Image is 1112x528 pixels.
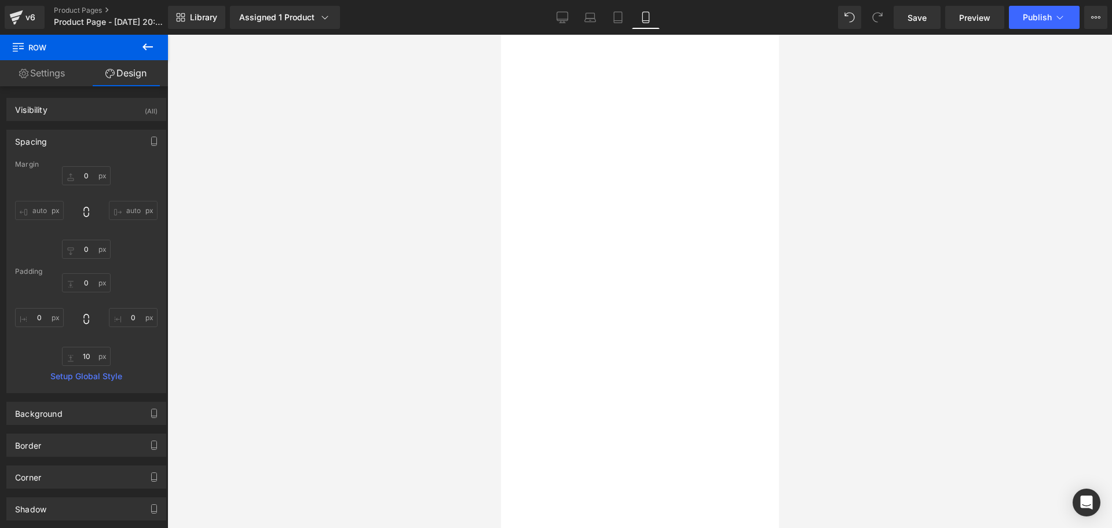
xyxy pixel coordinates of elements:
a: Product Pages [54,6,187,15]
a: v6 [5,6,45,29]
button: More [1084,6,1107,29]
input: 0 [62,166,111,185]
div: Corner [15,466,41,482]
input: 0 [109,201,158,220]
a: Preview [945,6,1004,29]
button: Redo [866,6,889,29]
a: Desktop [548,6,576,29]
input: 0 [62,240,111,259]
div: v6 [23,10,38,25]
div: Spacing [15,130,47,146]
div: Assigned 1 Product [239,12,331,23]
div: Open Intercom Messenger [1073,489,1100,516]
input: 0 [15,201,64,220]
div: Border [15,434,41,450]
div: Background [15,402,63,419]
input: 0 [62,273,111,292]
div: Shadow [15,498,46,514]
span: Row [12,35,127,60]
a: Laptop [576,6,604,29]
div: Margin [15,160,158,168]
span: Save [908,12,927,24]
div: Visibility [15,98,47,115]
a: Mobile [632,6,660,29]
button: Publish [1009,6,1080,29]
a: Tablet [604,6,632,29]
input: 0 [109,308,158,327]
button: Undo [838,6,861,29]
span: Product Page - [DATE] 20:50:17 [54,17,165,27]
a: New Library [168,6,225,29]
div: (All) [145,98,158,118]
span: Library [190,12,217,23]
div: Padding [15,267,158,276]
input: 0 [62,347,111,366]
a: Design [84,60,168,86]
span: Publish [1023,13,1052,22]
span: Preview [959,12,990,24]
a: Setup Global Style [15,372,158,381]
input: 0 [15,308,64,327]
